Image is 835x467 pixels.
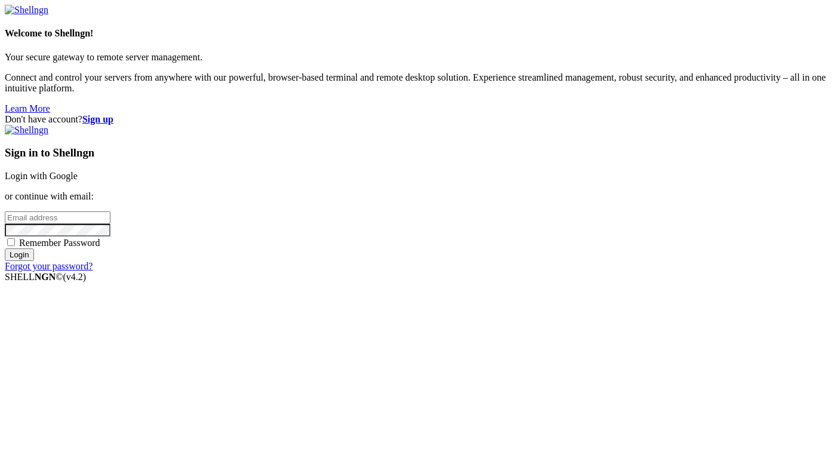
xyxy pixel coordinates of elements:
[5,248,34,261] input: Login
[7,238,15,246] input: Remember Password
[5,52,830,63] p: Your secure gateway to remote server management.
[63,272,87,282] span: 4.2.0
[5,28,830,39] h4: Welcome to Shellngn!
[82,114,113,124] a: Sign up
[5,272,86,282] span: SHELL ©
[19,238,100,248] span: Remember Password
[5,171,78,181] a: Login with Google
[5,146,830,159] h3: Sign in to Shellngn
[5,191,830,202] p: or continue with email:
[5,211,110,224] input: Email address
[35,272,56,282] b: NGN
[5,114,830,125] div: Don't have account?
[5,125,48,136] img: Shellngn
[5,5,48,16] img: Shellngn
[5,72,830,94] p: Connect and control your servers from anywhere with our powerful, browser-based terminal and remo...
[5,103,50,113] a: Learn More
[5,261,93,271] a: Forgot your password?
